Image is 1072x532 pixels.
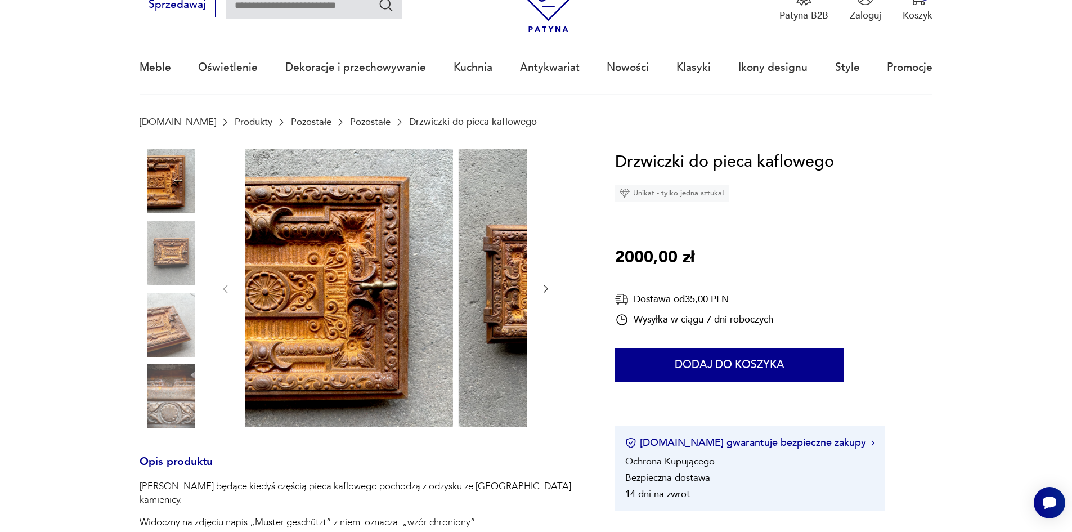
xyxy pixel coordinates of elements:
a: Sprzedawaj [140,1,216,10]
li: Ochrona Kupującego [625,455,715,468]
p: Zaloguj [850,9,881,22]
button: Dodaj do koszyka [615,348,844,382]
a: Dekoracje i przechowywanie [285,42,426,93]
p: [PERSON_NAME] będące kiedyś częścią pieca kaflowego pochodzą z odzysku ze [GEOGRAPHIC_DATA] kamie... [140,480,583,507]
img: Ikona dostawy [615,292,629,306]
a: Kuchnia [454,42,492,93]
a: Ikony designu [738,42,808,93]
img: Zdjęcie produktu Drzwiczki do pieca kaflowego [459,149,667,427]
img: Zdjęcie produktu Drzwiczki do pieca kaflowego [140,364,204,428]
a: Klasyki [676,42,711,93]
p: 2000,00 zł [615,245,694,271]
p: Widoczny na zdjęciu napis „Muster geschützt” z niem. oznacza: „wzór chroniony”. [140,516,583,529]
iframe: Smartsupp widget button [1034,487,1065,518]
div: Dostawa od 35,00 PLN [615,292,773,306]
li: 14 dni na zwrot [625,488,690,500]
button: [DOMAIN_NAME] gwarantuje bezpieczne zakupy [625,436,874,450]
img: Ikona certyfikatu [625,437,636,449]
p: Patyna B2B [779,9,828,22]
img: Zdjęcie produktu Drzwiczki do pieca kaflowego [140,293,204,357]
a: Oświetlenie [198,42,258,93]
img: Zdjęcie produktu Drzwiczki do pieca kaflowego [140,221,204,285]
p: Drzwiczki do pieca kaflowego [409,117,537,127]
a: Antykwariat [520,42,580,93]
a: Promocje [887,42,932,93]
div: Unikat - tylko jedna sztuka! [615,185,729,202]
h3: Opis produktu [140,458,583,480]
a: [DOMAIN_NAME] [140,117,216,127]
a: Pozostałe [291,117,331,127]
div: Wysyłka w ciągu 7 dni roboczych [615,313,773,327]
h1: Drzwiczki do pieca kaflowego [615,149,834,175]
img: Ikona diamentu [620,188,630,198]
img: Zdjęcie produktu Drzwiczki do pieca kaflowego [245,149,453,427]
li: Bezpieczna dostawa [625,471,710,484]
p: Koszyk [903,9,932,22]
a: Produkty [235,117,272,127]
a: Meble [140,42,171,93]
a: Nowości [607,42,649,93]
img: Zdjęcie produktu Drzwiczki do pieca kaflowego [140,149,204,213]
img: Ikona strzałki w prawo [871,440,874,446]
a: Pozostałe [350,117,391,127]
a: Style [835,42,860,93]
